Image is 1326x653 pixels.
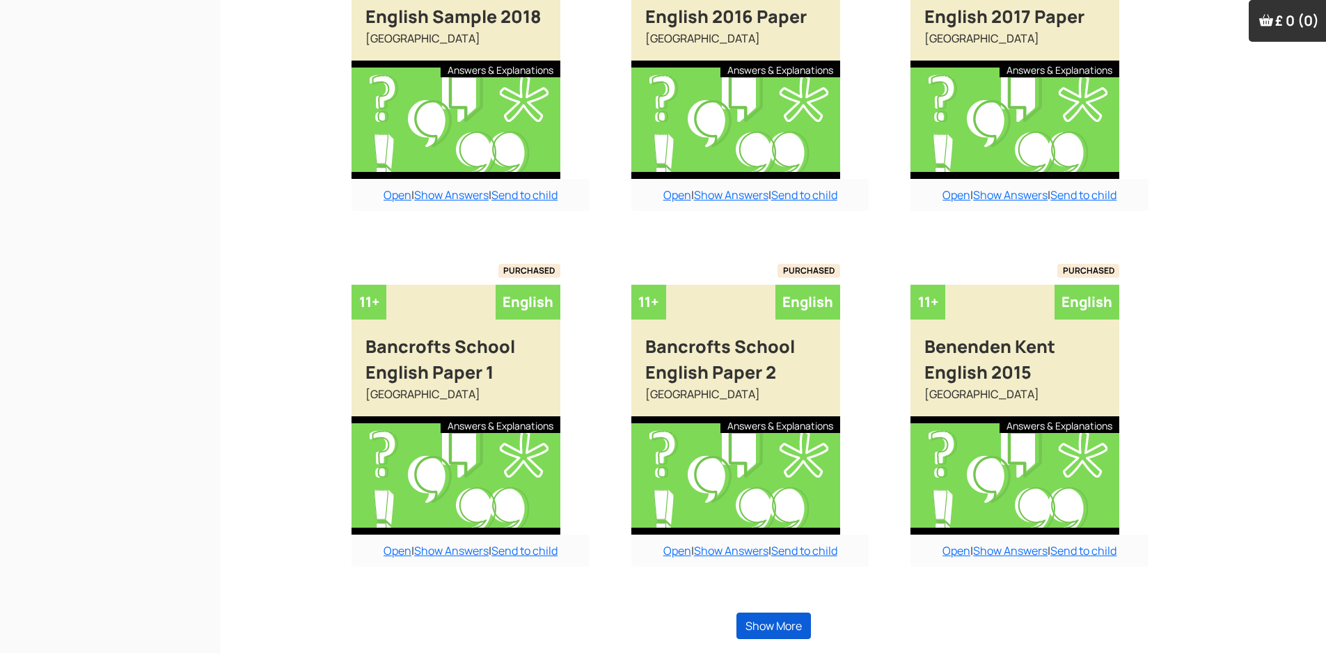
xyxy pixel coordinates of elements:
[973,187,1048,203] a: Show Answers
[1050,187,1116,203] a: Send to child
[910,386,1119,416] div: [GEOGRAPHIC_DATA]
[352,285,386,320] div: 11+
[771,543,837,558] a: Send to child
[663,543,691,558] a: Open
[631,179,869,211] div: | |
[942,543,970,558] a: Open
[910,30,1119,61] div: [GEOGRAPHIC_DATA]
[631,386,840,416] div: [GEOGRAPHIC_DATA]
[778,264,840,278] span: PURCHASED
[491,543,558,558] a: Send to child
[1000,61,1119,77] div: Answers & Explanations
[498,264,561,278] span: PURCHASED
[496,285,560,320] div: English
[441,61,560,77] div: Answers & Explanations
[694,187,768,203] a: Show Answers
[720,416,840,433] div: Answers & Explanations
[631,320,840,386] div: Bancrofts School English Paper 2
[631,285,666,320] div: 11+
[771,187,837,203] a: Send to child
[736,613,811,639] button: Show More
[384,187,411,203] a: Open
[1259,13,1273,27] img: Your items in the shopping basket
[414,187,489,203] a: Show Answers
[631,535,869,567] div: | |
[775,285,840,320] div: English
[441,416,560,433] div: Answers & Explanations
[352,30,560,61] div: [GEOGRAPHIC_DATA]
[694,543,768,558] a: Show Answers
[352,535,590,567] div: | |
[384,543,411,558] a: Open
[910,320,1119,386] div: Benenden Kent English 2015
[1000,416,1119,433] div: Answers & Explanations
[1055,285,1119,320] div: English
[631,30,840,61] div: [GEOGRAPHIC_DATA]
[352,179,590,211] div: | |
[1050,543,1116,558] a: Send to child
[910,535,1149,567] div: | |
[663,187,691,203] a: Open
[910,179,1149,211] div: | |
[414,543,489,558] a: Show Answers
[352,320,560,386] div: Bancrofts School English Paper 1
[1275,11,1319,30] span: £ 0 (0)
[491,187,558,203] a: Send to child
[1057,264,1120,278] span: PURCHASED
[942,187,970,203] a: Open
[910,285,945,320] div: 11+
[973,543,1048,558] a: Show Answers
[720,61,840,77] div: Answers & Explanations
[352,386,560,416] div: [GEOGRAPHIC_DATA]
